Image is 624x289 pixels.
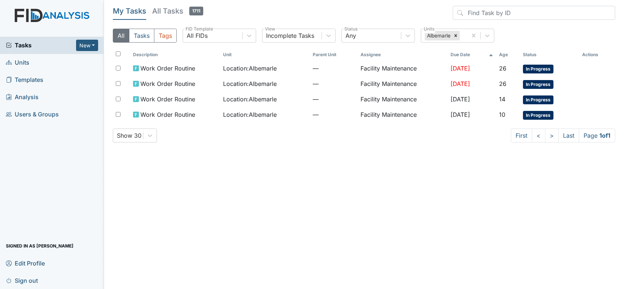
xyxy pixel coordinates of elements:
[140,110,195,119] span: Work Order Routine
[358,48,447,61] th: Assignee
[152,6,203,16] h5: All Tasks
[6,275,38,286] span: Sign out
[358,107,447,123] td: Facility Maintenance
[345,31,356,40] div: Any
[451,80,470,87] span: [DATE]
[511,129,615,142] nav: task-pagination
[6,57,29,68] span: Units
[313,110,355,119] span: —
[140,79,195,88] span: Work Order Routine
[523,95,553,104] span: In Progress
[6,41,76,50] a: Tasks
[313,95,355,104] span: —
[187,31,208,40] div: All FIDs
[223,79,277,88] span: Location : Albemarle
[6,257,45,269] span: Edit Profile
[425,31,452,40] div: Albemarle
[545,129,559,142] a: >
[358,76,447,92] td: Facility Maintenance
[358,92,447,107] td: Facility Maintenance
[579,48,615,61] th: Actions
[6,109,59,120] span: Users & Groups
[113,29,129,43] button: All
[154,29,177,43] button: Tags
[6,91,39,103] span: Analysis
[451,65,470,72] span: [DATE]
[523,80,553,89] span: In Progress
[496,48,520,61] th: Toggle SortBy
[113,29,177,43] div: Type filter
[113,6,146,16] h5: My Tasks
[520,48,579,61] th: Toggle SortBy
[523,111,553,120] span: In Progress
[499,95,505,103] span: 14
[448,48,496,61] th: Toggle SortBy
[313,79,355,88] span: —
[6,74,43,86] span: Templates
[453,6,615,20] input: Find Task by ID
[6,240,73,252] span: Signed in as [PERSON_NAME]
[310,48,358,61] th: Toggle SortBy
[117,131,141,140] div: Show 30
[140,95,195,104] span: Work Order Routine
[140,64,195,73] span: Work Order Routine
[451,111,470,118] span: [DATE]
[523,65,553,73] span: In Progress
[499,111,505,118] span: 10
[358,61,447,76] td: Facility Maintenance
[499,80,506,87] span: 26
[313,64,355,73] span: —
[599,132,610,139] strong: 1 of 1
[223,64,277,73] span: Location : Albemarle
[220,48,310,61] th: Toggle SortBy
[451,95,470,103] span: [DATE]
[579,129,615,142] span: Page
[129,29,154,43] button: Tasks
[511,129,532,142] a: First
[558,129,579,142] a: Last
[532,129,545,142] a: <
[499,65,506,72] span: 26
[189,7,203,15] span: 1711
[223,110,277,119] span: Location : Albemarle
[223,95,277,104] span: Location : Albemarle
[76,40,98,51] button: New
[266,31,314,40] div: Incomplete Tasks
[130,48,220,61] th: Toggle SortBy
[116,51,121,56] input: Toggle All Rows Selected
